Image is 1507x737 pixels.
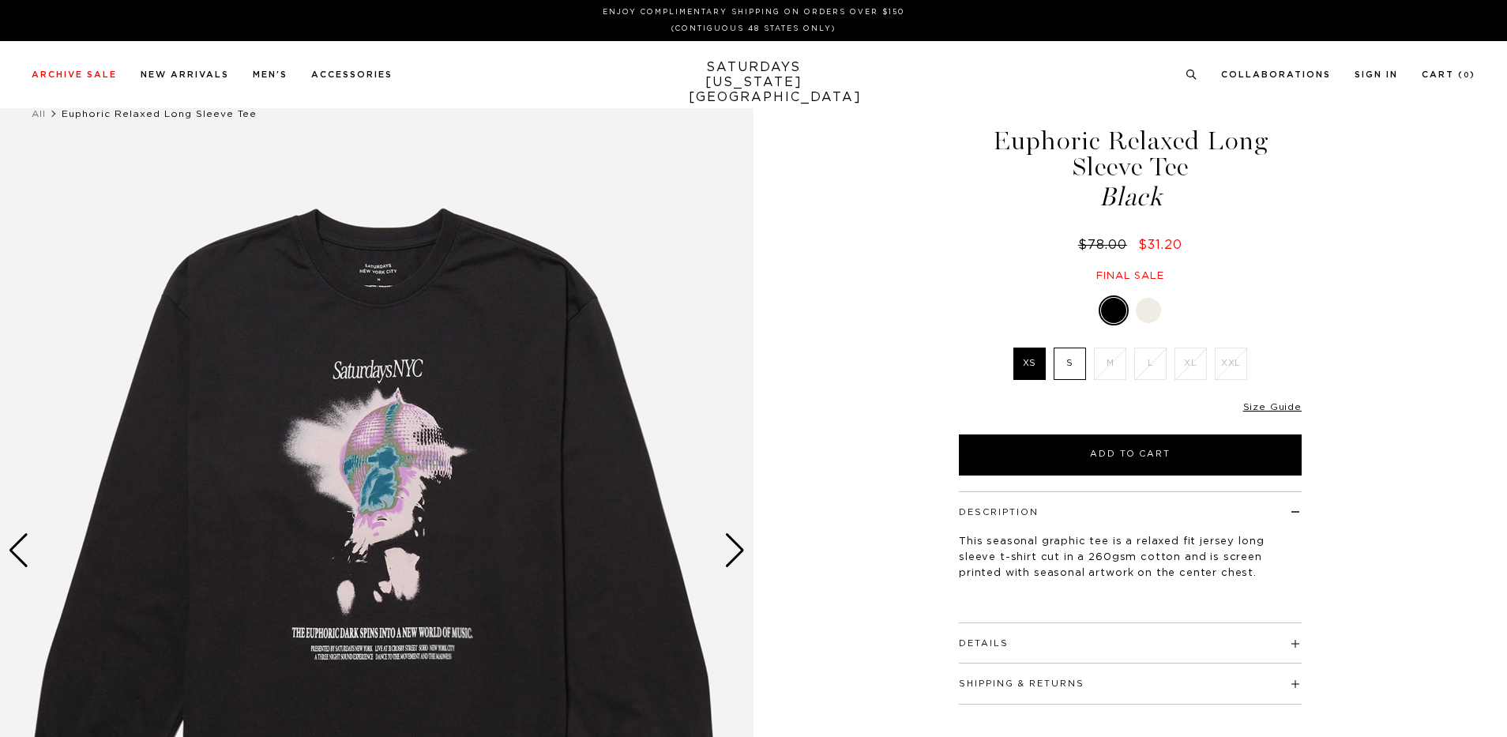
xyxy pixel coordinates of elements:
label: XS [1013,348,1046,380]
a: Collaborations [1221,70,1331,79]
p: This seasonal graphic tee is a relaxed fit jersey long sleeve t-shirt cut in a 260gsm cotton and ... [959,534,1302,581]
span: $31.20 [1138,239,1182,251]
span: Euphoric Relaxed Long Sleeve Tee [62,109,257,118]
p: (Contiguous 48 States Only) [38,23,1469,35]
label: S [1054,348,1086,380]
a: Archive Sale [32,70,117,79]
button: Description [959,508,1039,517]
a: New Arrivals [141,70,229,79]
a: Cart (0) [1422,70,1475,79]
div: Previous slide [8,533,29,568]
div: Final sale [956,269,1304,283]
div: Next slide [724,533,746,568]
h1: Euphoric Relaxed Long Sleeve Tee [956,128,1304,210]
small: 0 [1464,72,1470,79]
a: All [32,109,46,118]
del: $78.00 [1078,239,1133,251]
button: Details [959,639,1009,648]
span: Black [956,184,1304,210]
button: Shipping & Returns [959,679,1084,688]
a: Men's [253,70,287,79]
a: Accessories [311,70,393,79]
a: Sign In [1355,70,1398,79]
button: Add to Cart [959,434,1302,476]
a: SATURDAYS[US_STATE][GEOGRAPHIC_DATA] [689,60,819,105]
p: Enjoy Complimentary Shipping on Orders Over $150 [38,6,1469,18]
a: Size Guide [1243,402,1302,412]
